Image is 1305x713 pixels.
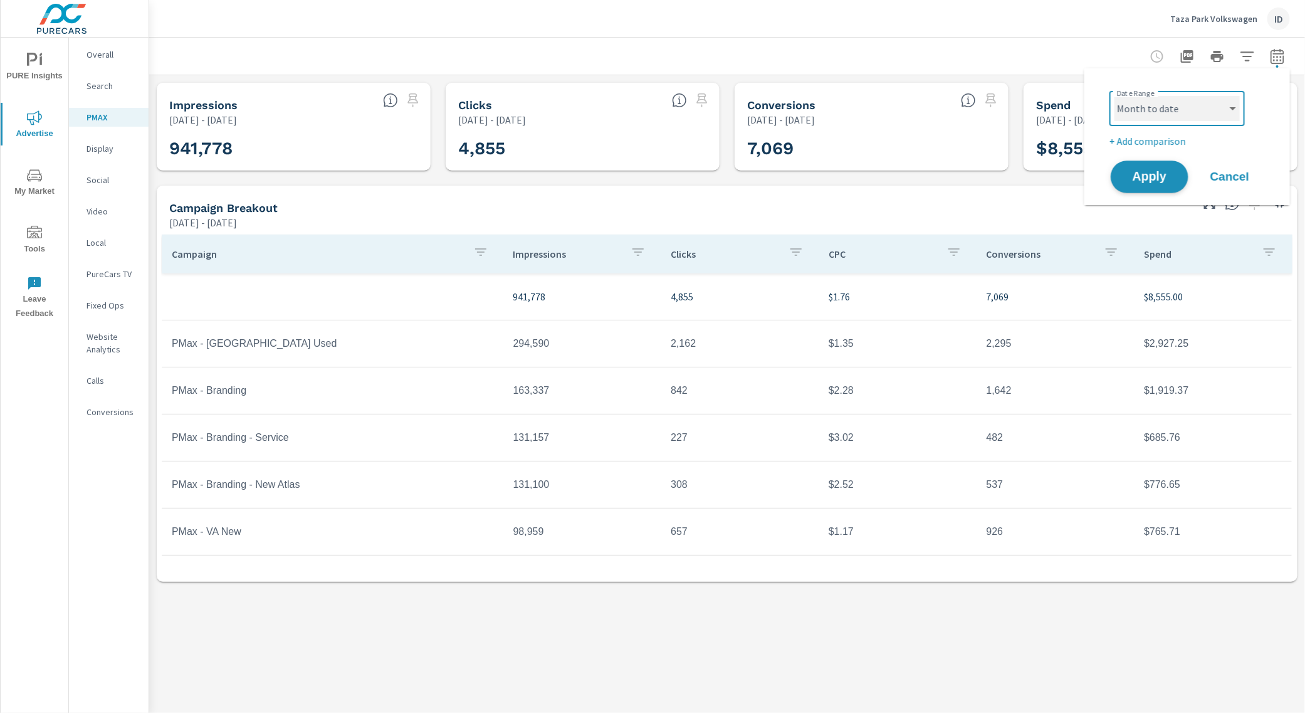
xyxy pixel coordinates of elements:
[383,93,398,108] span: The number of times an ad was shown on your behalf.
[86,80,139,92] p: Search
[162,422,503,453] td: PMax - Branding - Service
[162,328,503,359] td: PMax - [GEOGRAPHIC_DATA] Used
[162,469,503,500] td: PMax - Branding - New Atlas
[1205,44,1230,69] button: Print Report
[1170,13,1257,24] p: Taza Park Volkswagen
[747,138,996,159] h3: 7,069
[1175,44,1200,69] button: "Export Report to PDF"
[69,233,149,252] div: Local
[162,375,503,406] td: PMax - Branding
[458,112,526,127] p: [DATE] - [DATE]
[977,422,1135,453] td: 482
[162,516,503,547] td: PMax - VA New
[1134,516,1292,547] td: $765.71
[661,422,819,453] td: 227
[1111,161,1188,193] button: Apply
[1036,112,1104,127] p: [DATE] - [DATE]
[1265,44,1290,69] button: Select Date Range
[661,375,819,406] td: 842
[169,215,237,230] p: [DATE] - [DATE]
[661,516,819,547] td: 657
[1205,171,1255,182] span: Cancel
[169,98,238,112] h5: Impressions
[977,375,1135,406] td: 1,642
[4,168,65,199] span: My Market
[977,469,1135,500] td: 537
[981,90,1001,110] span: Select a preset date range to save this widget
[1144,248,1252,260] p: Spend
[819,422,977,453] td: $3.02
[86,299,139,312] p: Fixed Ops
[69,327,149,359] div: Website Analytics
[4,110,65,141] span: Advertise
[503,422,661,453] td: 131,157
[458,98,492,112] h5: Clicks
[661,469,819,500] td: 308
[169,112,237,127] p: [DATE] - [DATE]
[69,371,149,390] div: Calls
[503,328,661,359] td: 294,590
[86,330,139,356] p: Website Analytics
[819,469,977,500] td: $2.52
[1267,8,1290,30] div: ID
[86,111,139,124] p: PMAX
[1134,375,1292,406] td: $1,919.37
[69,171,149,189] div: Social
[829,289,967,304] p: $1.76
[86,374,139,387] p: Calls
[671,248,778,260] p: Clicks
[819,516,977,547] td: $1.17
[169,201,278,214] h5: Campaign Breakout
[819,375,977,406] td: $2.28
[86,236,139,249] p: Local
[1109,134,1270,149] p: + Add comparison
[4,226,65,256] span: Tools
[977,516,1135,547] td: 926
[987,289,1124,304] p: 7,069
[69,403,149,421] div: Conversions
[86,174,139,186] p: Social
[86,205,139,218] p: Video
[503,375,661,406] td: 163,337
[1124,171,1175,183] span: Apply
[829,248,936,260] p: CPC
[503,516,661,547] td: 98,959
[458,138,707,159] h3: 4,855
[69,108,149,127] div: PMAX
[1134,422,1292,453] td: $685.76
[672,93,687,108] span: The number of times an ad was clicked by a consumer.
[1036,98,1071,112] h5: Spend
[1192,161,1267,193] button: Cancel
[1134,469,1292,500] td: $776.65
[69,77,149,95] div: Search
[987,248,1094,260] p: Conversions
[819,328,977,359] td: $1.35
[1144,289,1282,304] p: $8,555.00
[1235,44,1260,69] button: Apply Filters
[69,139,149,158] div: Display
[86,48,139,61] p: Overall
[172,248,463,260] p: Campaign
[747,112,815,127] p: [DATE] - [DATE]
[4,276,65,321] span: Leave Feedback
[1036,138,1285,159] h3: $8,555
[503,469,661,500] td: 131,100
[661,328,819,359] td: 2,162
[86,142,139,155] p: Display
[69,202,149,221] div: Video
[169,138,418,159] h3: 941,778
[69,45,149,64] div: Overall
[671,289,809,304] p: 4,855
[692,90,712,110] span: Select a preset date range to save this widget
[977,328,1135,359] td: 2,295
[1,38,68,326] div: nav menu
[69,296,149,315] div: Fixed Ops
[747,98,815,112] h5: Conversions
[86,268,139,280] p: PureCars TV
[4,53,65,83] span: PURE Insights
[403,90,423,110] span: Select a preset date range to save this widget
[69,265,149,283] div: PureCars TV
[513,289,651,304] p: 941,778
[1134,328,1292,359] td: $2,927.25
[86,406,139,418] p: Conversions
